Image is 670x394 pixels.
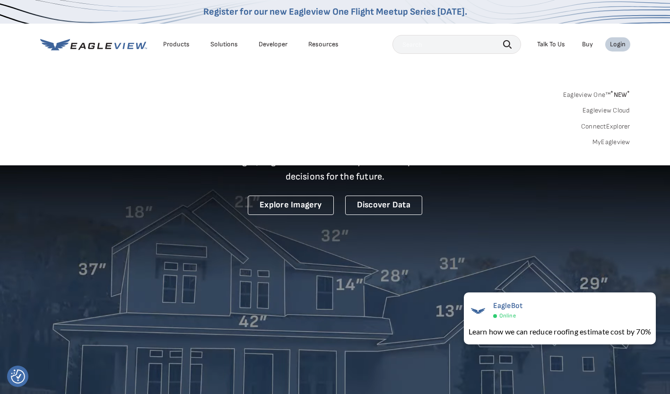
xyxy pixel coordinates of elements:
[592,138,630,146] a: MyEagleview
[610,40,626,49] div: Login
[308,40,339,49] div: Resources
[537,40,565,49] div: Talk To Us
[581,122,630,131] a: ConnectExplorer
[469,301,487,320] img: EagleBot
[493,301,523,310] span: EagleBot
[11,369,25,384] img: Revisit consent button
[582,40,593,49] a: Buy
[499,312,516,319] span: Online
[210,40,238,49] div: Solutions
[203,6,467,17] a: Register for our new Eagleview One Flight Meetup Series [DATE].
[392,35,521,54] input: Search
[259,40,287,49] a: Developer
[11,369,25,384] button: Consent Preferences
[563,88,630,99] a: Eagleview One™*NEW*
[610,91,630,99] span: NEW
[469,326,651,337] div: Learn how we can reduce roofing estimate cost by 70%
[248,196,334,215] a: Explore Imagery
[345,196,422,215] a: Discover Data
[583,106,630,115] a: Eagleview Cloud
[163,40,190,49] div: Products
